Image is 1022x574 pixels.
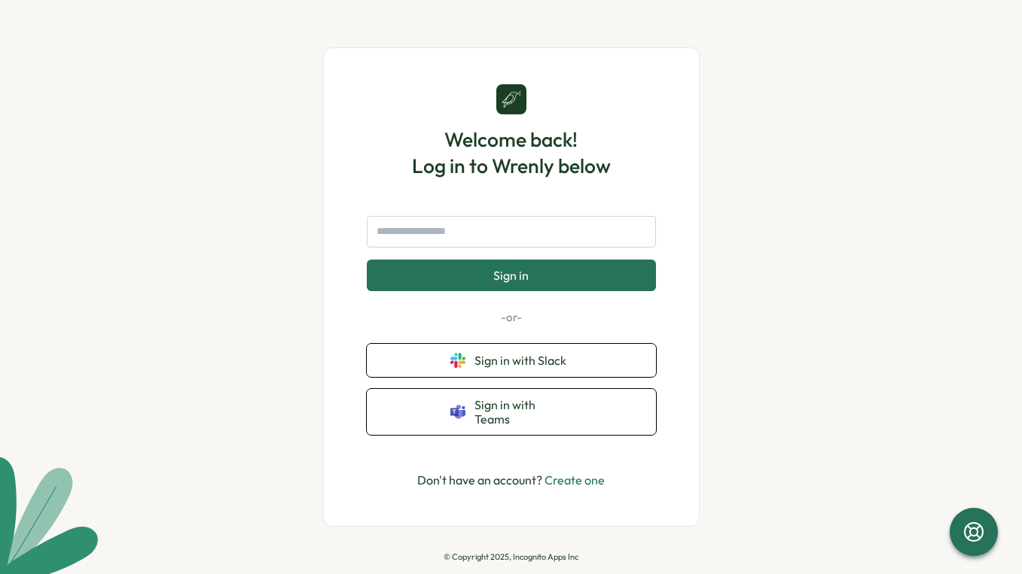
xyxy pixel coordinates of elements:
[367,260,656,291] button: Sign in
[493,269,529,282] span: Sign in
[545,472,605,487] a: Create one
[474,398,572,426] span: Sign in with Teams
[412,126,611,179] h1: Welcome back! Log in to Wrenly below
[367,309,656,326] p: -or-
[367,389,656,435] button: Sign in with Teams
[474,354,572,367] span: Sign in with Slack
[444,552,578,562] p: © Copyright 2025, Incognito Apps Inc
[367,344,656,377] button: Sign in with Slack
[417,471,605,490] p: Don't have an account?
